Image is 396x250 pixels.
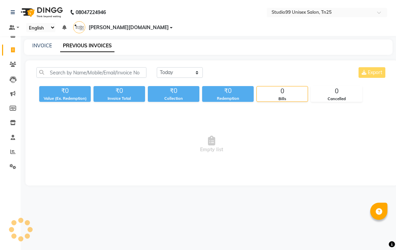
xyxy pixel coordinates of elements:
div: Redemption [202,96,254,102]
a: PREVIOUS INVOICES [60,40,114,52]
div: Value (Ex. Redemption) [39,96,91,102]
a: INVOICE [32,43,52,49]
div: ₹0 [148,86,199,96]
div: Cancelled [311,96,362,102]
div: ₹0 [39,86,91,96]
b: 08047224946 [76,3,106,22]
div: ₹0 [93,86,145,96]
div: 0 [257,86,308,96]
div: ₹0 [202,86,254,96]
iframe: chat widget [367,223,389,243]
div: Invoice Total [93,96,145,102]
img: logo [18,3,65,22]
div: 0 [311,86,362,96]
div: Bills [257,96,308,102]
div: Collection [148,96,199,102]
span: [PERSON_NAME][DOMAIN_NAME] [89,24,169,31]
span: Empty list [36,110,387,179]
input: Search by Name/Mobile/Email/Invoice No [36,67,146,78]
img: VAISHALI.TK [73,21,85,33]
